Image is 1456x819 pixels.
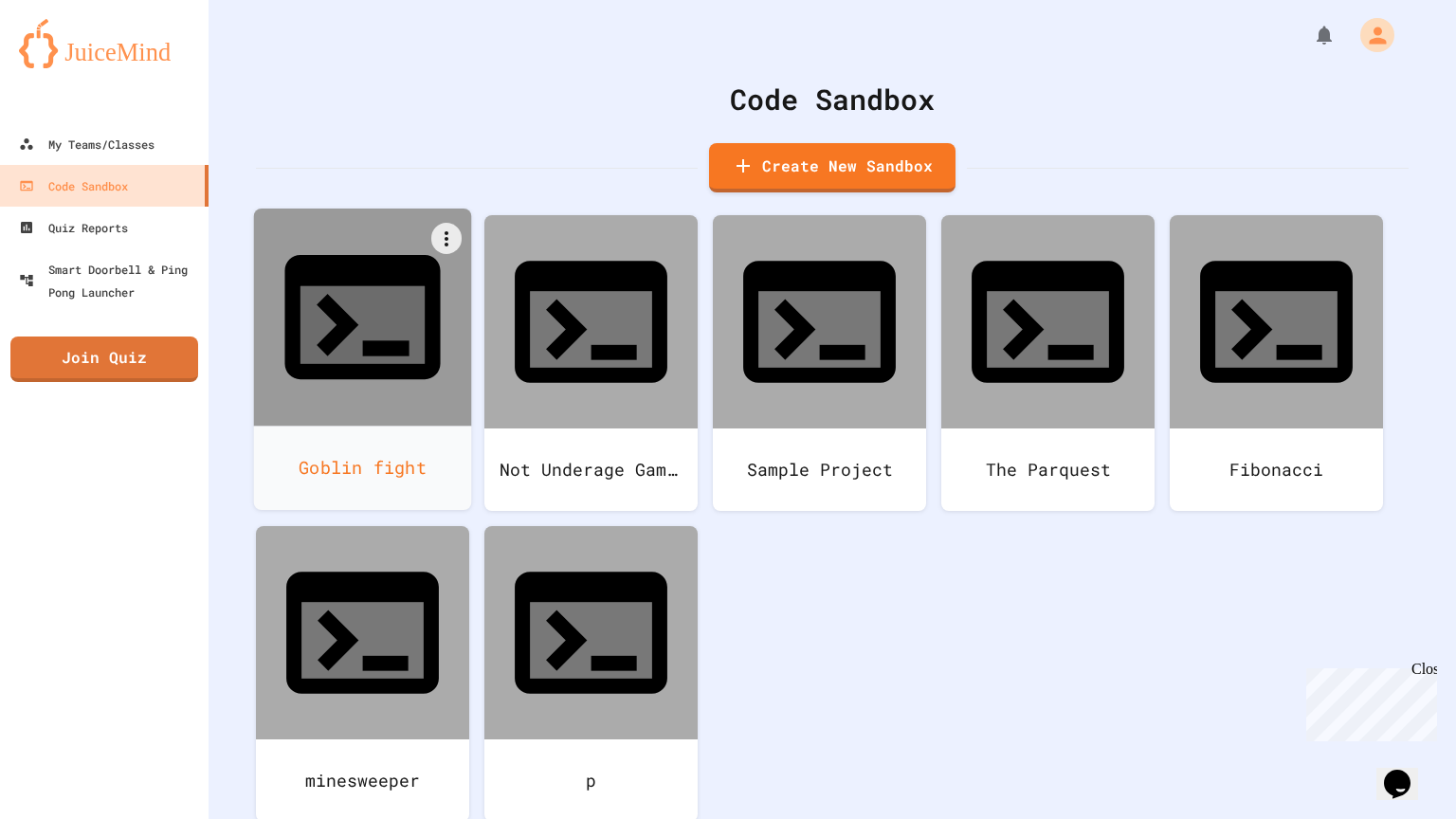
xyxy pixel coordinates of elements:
div: The Parquest [941,428,1155,511]
iframe: chat widget [1299,661,1437,741]
div: Code Sandbox [256,78,1409,120]
div: Chat with us now!Close [8,8,131,120]
a: Not Underage Gambling [484,215,698,511]
a: Fibonacci [1170,215,1383,511]
div: Smart Doorbell & Ping Pong Launcher [19,258,201,303]
a: Create New Sandbox [709,143,955,192]
div: Code Sandbox [19,174,128,197]
div: My Account [1340,13,1399,57]
iframe: chat widget [1376,743,1437,800]
div: Not Underage Gambling [484,428,698,511]
div: Goblin fight [254,426,472,510]
img: logo-orange.svg [19,19,190,68]
div: Sample Project [713,428,926,511]
a: Sample Project [713,215,926,511]
a: The Parquest [941,215,1155,511]
div: Fibonacci [1170,428,1383,511]
a: Join Quiz [10,337,198,382]
a: Goblin fight [254,209,472,510]
div: My Teams/Classes [19,133,155,155]
div: My Notifications [1278,19,1340,51]
div: Quiz Reports [19,216,128,239]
